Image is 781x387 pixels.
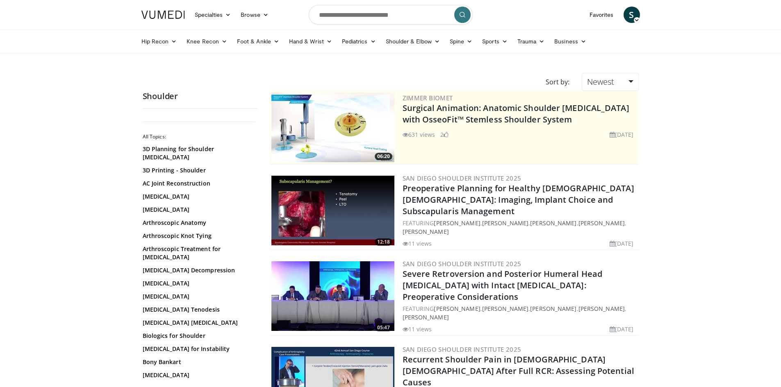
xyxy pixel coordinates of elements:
[434,219,480,227] a: [PERSON_NAME]
[271,176,394,245] img: 1e3fa6c4-6d46-4c55-978d-cd7c6d80cc96.300x170_q85_crop-smart_upscale.jpg
[190,7,236,23] a: Specialties
[403,228,449,235] a: [PERSON_NAME]
[403,102,629,125] a: Surgical Animation: Anatomic Shoulder [MEDICAL_DATA] with OsseoFit™ Stemless Shoulder System
[582,73,638,91] a: Newest
[375,153,392,160] span: 06:20
[143,91,257,102] h2: Shoulder
[143,358,253,366] a: Bony Bankart
[137,33,182,50] a: Hip Recon
[143,219,253,227] a: Arthroscopic Anatomy
[445,33,477,50] a: Spine
[403,219,637,236] div: FEATURING , , , ,
[143,266,253,274] a: [MEDICAL_DATA] Decompression
[271,93,394,162] img: 84e7f812-2061-4fff-86f6-cdff29f66ef4.300x170_q85_crop-smart_upscale.jpg
[403,183,634,217] a: Preoperative Planning for Healthy [DEMOGRAPHIC_DATA] [DEMOGRAPHIC_DATA]: Imaging, Implant Choice ...
[530,305,576,312] a: [PERSON_NAME]
[610,239,634,248] li: [DATE]
[477,33,512,50] a: Sports
[143,371,253,379] a: [MEDICAL_DATA]
[578,305,625,312] a: [PERSON_NAME]
[143,279,253,287] a: [MEDICAL_DATA]
[143,319,253,327] a: [MEDICAL_DATA] [MEDICAL_DATA]
[271,93,394,162] a: 06:20
[337,33,381,50] a: Pediatrics
[143,206,253,214] a: [MEDICAL_DATA]
[585,7,619,23] a: Favorites
[284,33,337,50] a: Hand & Wrist
[403,345,521,353] a: San Diego Shoulder Institute 2025
[587,76,614,87] span: Newest
[530,219,576,227] a: [PERSON_NAME]
[271,261,394,331] img: 66a170a1-a395-4a30-b100-b126ff3890de.300x170_q85_crop-smart_upscale.jpg
[381,33,445,50] a: Shoulder & Elbow
[271,261,394,331] a: 05:47
[578,219,625,227] a: [PERSON_NAME]
[403,325,432,333] li: 11 views
[482,219,528,227] a: [PERSON_NAME]
[610,130,634,139] li: [DATE]
[610,325,634,333] li: [DATE]
[403,268,603,302] a: Severe Retroversion and Posterior Humeral Head [MEDICAL_DATA] with Intact [MEDICAL_DATA]: Preoper...
[271,176,394,245] a: 12:18
[540,73,576,91] div: Sort by:
[143,332,253,340] a: Biologics for Shoulder
[482,305,528,312] a: [PERSON_NAME]
[143,166,253,174] a: 3D Printing - Shoulder
[434,305,480,312] a: [PERSON_NAME]
[236,7,273,23] a: Browse
[403,130,435,139] li: 631 views
[143,179,253,188] a: AC Joint Reconstruction
[182,33,232,50] a: Knee Recon
[309,5,473,25] input: Search topics, interventions
[624,7,640,23] a: S
[375,238,392,246] span: 12:18
[143,232,253,240] a: Arthroscopic Knot Tying
[403,304,637,321] div: FEATURING , , , ,
[403,94,453,102] a: Zimmer Biomet
[143,306,253,314] a: [MEDICAL_DATA] Tenodesis
[143,345,253,353] a: [MEDICAL_DATA] for Instability
[143,192,253,201] a: [MEDICAL_DATA]
[143,245,253,261] a: Arthroscopic Treatment for [MEDICAL_DATA]
[440,130,449,139] li: 2
[143,145,253,161] a: 3D Planning for Shoulder [MEDICAL_DATA]
[232,33,284,50] a: Foot & Ankle
[512,33,550,50] a: Trauma
[403,260,521,268] a: San Diego Shoulder Institute 2025
[403,239,432,248] li: 11 views
[403,174,521,182] a: San Diego Shoulder Institute 2025
[143,134,255,140] h2: All Topics:
[549,33,591,50] a: Business
[375,324,392,331] span: 05:47
[143,292,253,301] a: [MEDICAL_DATA]
[403,313,449,321] a: [PERSON_NAME]
[141,11,185,19] img: VuMedi Logo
